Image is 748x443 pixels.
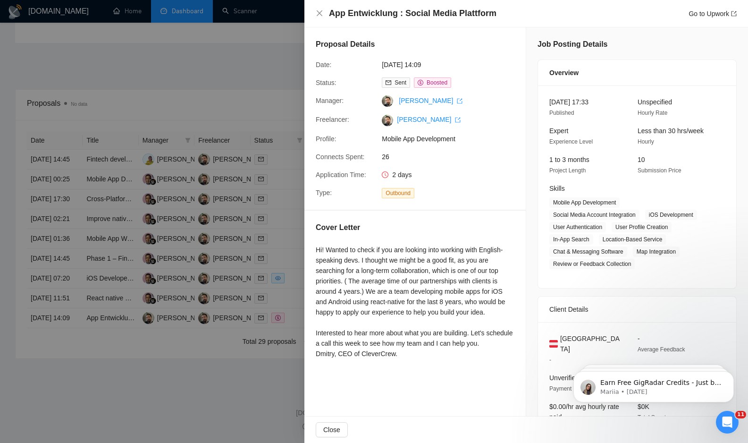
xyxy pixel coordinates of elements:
[549,98,588,106] span: [DATE] 17:33
[329,8,496,19] h4: App Entwicklung : Social Media Plattform
[316,9,323,17] button: Close
[382,60,523,70] span: [DATE] 14:09
[395,79,406,86] span: Sent
[549,357,551,363] span: -
[316,153,365,161] span: Connects Spent:
[549,222,606,232] span: User Authentication
[418,80,423,85] span: dollar
[549,197,620,208] span: Mobile App Development
[455,117,461,123] span: export
[316,422,348,437] button: Close
[316,189,332,196] span: Type:
[645,210,697,220] span: iOS Development
[638,127,704,135] span: Less than 30 hrs/week
[612,222,672,232] span: User Profile Creation
[638,110,667,116] span: Hourly Rate
[549,259,635,269] span: Review or Feedback Collection
[689,10,737,17] a: Go to Upworkexport
[549,374,579,382] span: Unverified
[382,171,388,178] span: clock-circle
[638,346,685,353] span: Average Feedback
[549,403,619,421] span: $0.00/hr avg hourly rate paid
[323,425,340,435] span: Close
[638,156,645,163] span: 10
[386,80,391,85] span: mail
[316,222,360,233] h5: Cover Letter
[559,351,748,417] iframe: Intercom notifications message
[560,333,622,354] span: [GEOGRAPHIC_DATA]
[549,127,568,135] span: Expert
[382,134,523,144] span: Mobile App Development
[457,98,462,104] span: export
[633,247,680,257] span: Map Integration
[427,79,447,86] span: Boosted
[316,79,336,86] span: Status:
[549,185,565,192] span: Skills
[599,234,666,245] span: Location-Based Service
[316,61,331,68] span: Date:
[549,156,589,163] span: 1 to 3 months
[397,116,461,123] a: [PERSON_NAME] export
[316,135,336,143] span: Profile:
[638,138,654,145] span: Hourly
[316,39,375,50] h5: Proposal Details
[316,245,514,359] div: Hi! Wanted to check if you are looking into working with English-speaking devs. I thought we migh...
[549,247,627,257] span: Chat & Messaging Software
[549,297,725,322] div: Client Details
[392,171,412,179] span: 2 days
[731,11,737,17] span: export
[549,210,639,220] span: Social Media Account Integration
[399,97,462,104] a: [PERSON_NAME] export
[316,171,366,179] span: Application Time:
[549,234,593,245] span: In-App Search
[716,411,739,434] iframe: Intercom live chat
[316,9,323,17] span: close
[382,115,393,126] img: c1fWfHs_EZAPbjT5cJ07eC_DjhmSoVhmgKOPHHRoIbSj-ov78Pkk5LfSIOE47bBcnM
[549,339,558,349] img: 🇦🇹
[382,152,523,162] span: 26
[316,116,349,123] span: Freelancer:
[638,167,681,174] span: Submission Price
[538,39,607,50] h5: Job Posting Details
[549,110,574,116] span: Published
[638,335,640,342] span: -
[638,98,672,106] span: Unspecified
[549,385,601,392] span: Payment Verification
[735,411,746,418] span: 11
[549,167,586,174] span: Project Length
[549,68,579,78] span: Overview
[382,188,414,198] span: Outbound
[549,138,593,145] span: Experience Level
[316,97,344,104] span: Manager:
